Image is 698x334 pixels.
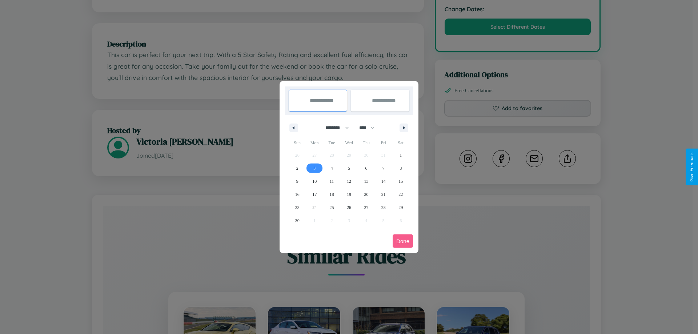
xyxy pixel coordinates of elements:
button: 6 [358,162,375,175]
span: 4 [331,162,333,175]
span: 18 [330,188,334,201]
button: 26 [340,201,357,214]
span: Thu [358,137,375,149]
span: 8 [400,162,402,175]
span: 29 [398,201,403,214]
span: 12 [347,175,351,188]
span: 16 [295,188,300,201]
span: Mon [306,137,323,149]
span: 22 [398,188,403,201]
span: 30 [295,214,300,227]
button: 8 [392,162,409,175]
button: 14 [375,175,392,188]
span: Wed [340,137,357,149]
button: 9 [289,175,306,188]
span: 25 [330,201,334,214]
button: 5 [340,162,357,175]
button: 29 [392,201,409,214]
button: 13 [358,175,375,188]
button: 16 [289,188,306,201]
button: 7 [375,162,392,175]
button: 27 [358,201,375,214]
span: Tue [323,137,340,149]
button: 1 [392,149,409,162]
button: 30 [289,214,306,227]
button: 24 [306,201,323,214]
span: 13 [364,175,368,188]
button: 15 [392,175,409,188]
button: 23 [289,201,306,214]
button: 19 [340,188,357,201]
button: 17 [306,188,323,201]
span: 6 [365,162,367,175]
span: Fri [375,137,392,149]
span: 10 [312,175,317,188]
span: 23 [295,201,300,214]
button: 18 [323,188,340,201]
span: 11 [330,175,334,188]
button: 28 [375,201,392,214]
button: 3 [306,162,323,175]
span: 9 [296,175,298,188]
span: Sat [392,137,409,149]
span: 27 [364,201,368,214]
button: 10 [306,175,323,188]
div: Give Feedback [689,152,694,182]
button: 2 [289,162,306,175]
span: 15 [398,175,403,188]
button: 25 [323,201,340,214]
button: Done [393,234,413,248]
button: 4 [323,162,340,175]
span: 28 [381,201,386,214]
span: Sun [289,137,306,149]
span: 20 [364,188,368,201]
span: 7 [382,162,385,175]
span: 19 [347,188,351,201]
span: 14 [381,175,386,188]
button: 22 [392,188,409,201]
button: 12 [340,175,357,188]
span: 17 [312,188,317,201]
button: 21 [375,188,392,201]
span: 26 [347,201,351,214]
span: 5 [348,162,350,175]
span: 3 [313,162,316,175]
button: 11 [323,175,340,188]
span: 1 [400,149,402,162]
span: 24 [312,201,317,214]
span: 2 [296,162,298,175]
span: 21 [381,188,386,201]
button: 20 [358,188,375,201]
